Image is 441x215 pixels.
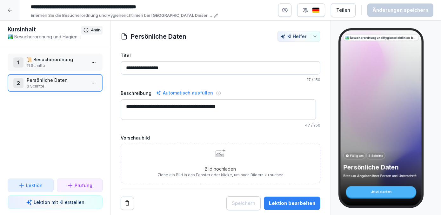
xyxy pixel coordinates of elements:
div: 2 [13,78,23,88]
p: Lektion mit KI erstellen [34,199,84,205]
button: Prüfung [57,179,103,192]
h1: Kursinhalt [8,26,81,33]
div: Teilen [336,7,350,14]
p: 11 Schritte [27,63,86,68]
p: Prüfung [75,182,92,189]
div: 1 [13,57,23,68]
h1: Persönliche Daten [131,32,186,41]
p: / 250 [121,122,320,128]
p: Bild hochladen [157,166,284,172]
p: Fällig am [350,153,363,158]
p: Lektion [26,182,43,189]
p: 📜 Besucherordnung [27,56,86,63]
p: Persönliche Daten [27,77,86,83]
span: 47 [305,123,310,127]
img: de.svg [312,7,320,13]
button: Lektion mit KI erstellen [8,195,103,209]
button: Remove [121,197,134,210]
div: Änderungen speichern [372,7,428,14]
label: Beschreibung [121,90,151,96]
p: 4 min [91,27,101,33]
p: Bitte um Angaben Ihrer Person und Unterschrift. [343,174,418,178]
div: Automatisch ausfüllen [155,89,214,97]
p: 3 Schritte [369,153,383,158]
p: Erlernen Sie die Besucherordnung und Hygienerichtlinien bei [GEOGRAPHIC_DATA]. Dieser Kurs vermit... [31,12,212,19]
button: Änderungen speichern [367,3,433,17]
label: Titel [121,52,320,59]
label: Vorschaubild [121,134,320,141]
p: 3 Schritte [27,83,86,89]
button: Lektion [8,179,54,192]
p: / 150 [121,77,320,83]
button: Lektion bearbeiten [264,197,320,210]
p: 🏞️ Besucherordnung und Hygienerichtlinien bei [GEOGRAPHIC_DATA] [8,33,81,40]
div: 1📜 Besucherordnung11 Schritte [8,54,103,71]
p: Ziehe ein Bild in das Fenster oder klicke, um nach Bildern zu suchen [157,172,284,178]
span: 17 [307,77,311,82]
p: 🏞️ Besucherordnung und Hygienerichtlinien bei [GEOGRAPHIC_DATA] [345,36,417,40]
div: Lektion bearbeiten [269,200,315,207]
p: Persönliche Daten [343,163,418,171]
button: KI Helfer [277,31,320,42]
div: KI Helfer [280,34,317,39]
div: Jetzt starten [346,186,416,198]
button: Teilen [331,3,356,17]
div: 2Persönliche Daten3 Schritte [8,74,103,92]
